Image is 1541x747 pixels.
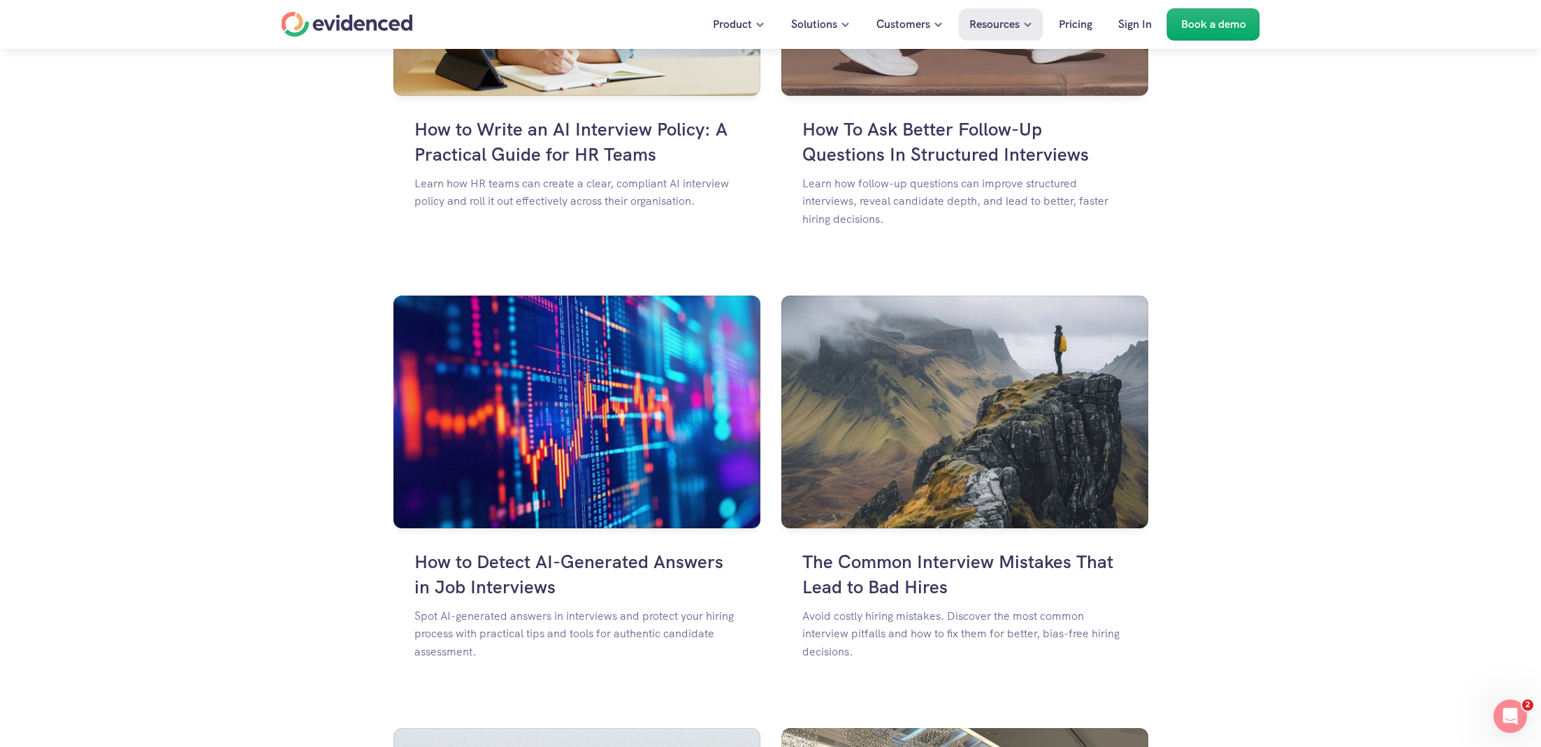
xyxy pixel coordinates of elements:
[713,15,752,34] p: Product
[802,549,1127,600] h4: The Common Interview Mistakes That Lead to Bad Hires
[969,15,1020,34] p: Resources
[1048,8,1103,41] a: Pricing
[1181,15,1246,34] p: Book a demo
[802,117,1127,168] h4: How To Ask Better Follow-Up Questions In Structured Interviews
[876,15,930,34] p: Customers
[1167,8,1260,41] a: Book a demo
[414,549,739,600] h4: How to Detect AI-Generated Answers in Job Interviews
[414,117,739,168] h4: How to Write an AI Interview Policy: A Practical Guide for HR Teams
[791,15,837,34] p: Solutions
[1118,15,1152,34] p: Sign In
[1493,699,1527,733] iframe: Intercom live chat
[802,607,1127,660] p: Avoid costly hiring mistakes. Discover the most common interview pitfalls and how to fix them for...
[1059,15,1092,34] p: Pricing
[802,174,1127,228] p: Learn how follow-up questions can improve structured interviews, reveal candidate depth, and lead...
[282,12,413,37] a: Home
[393,296,760,528] img: An abstract chart of data and graphs
[393,296,760,707] a: An abstract chart of data and graphsHow to Detect AI-Generated Answers in Job InterviewsSpot AI-g...
[1108,8,1162,41] a: Sign In
[781,296,1148,707] a: A man with a yellow backpack stands on a misty mountain sideThe Common Interview Mistakes That Le...
[781,296,1148,528] img: A man with a yellow backpack stands on a misty mountain side
[1522,699,1533,711] span: 2
[414,607,739,660] p: Spot AI-generated answers in interviews and protect your hiring process with practical tips and t...
[414,174,739,210] p: Learn how HR teams can create a clear, compliant AI interview policy and roll it out effectively ...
